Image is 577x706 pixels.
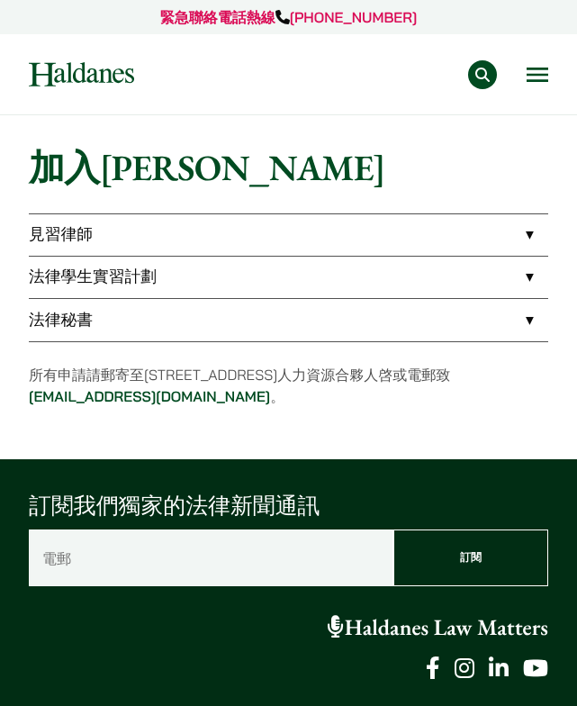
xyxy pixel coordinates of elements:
[29,364,548,407] p: 所有申請請郵寄至[STREET_ADDRESS]人力資源合夥人啓或電郵致 。
[29,146,548,189] h1: 加入[PERSON_NAME]
[29,387,270,405] a: [EMAIL_ADDRESS][DOMAIN_NAME]
[160,8,418,26] a: 緊急聯絡電話熱線[PHONE_NUMBER]
[29,299,548,340] a: 法律秘書
[393,529,548,585] input: 訂閱
[29,490,548,523] p: 訂閱我們獨家的法律新聞通訊
[29,62,134,86] img: Logo of Haldanes
[328,613,548,642] a: Haldanes Law Matters
[29,529,393,585] input: 電郵
[29,214,548,256] a: 見習律師
[468,60,497,89] button: Search
[29,257,548,298] a: 法律學生實習計劃
[527,68,548,82] button: Open menu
